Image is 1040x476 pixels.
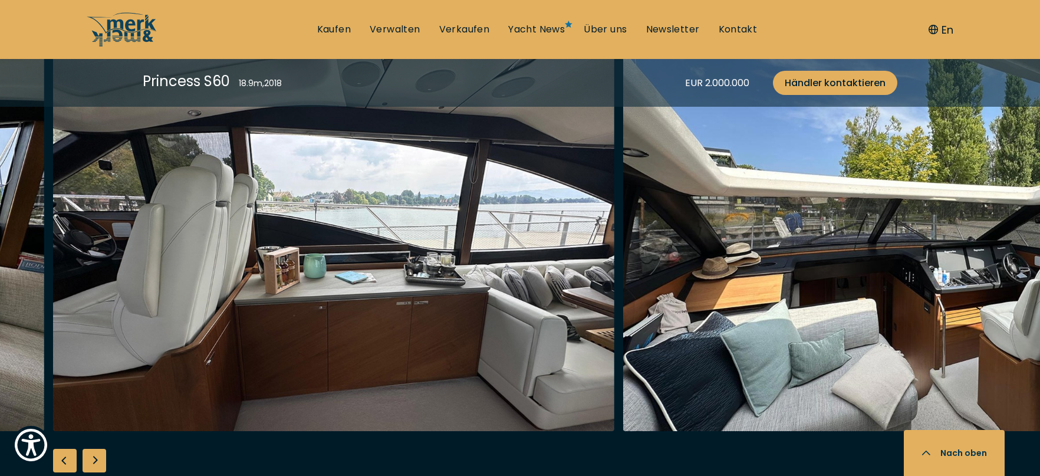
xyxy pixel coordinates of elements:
[773,71,897,95] a: Händler kontaktieren
[508,23,565,36] a: Yacht News
[370,23,420,36] a: Verwalten
[12,426,50,464] button: Show Accessibility Preferences
[53,54,615,431] img: Merk&Merk
[646,23,700,36] a: Newsletter
[143,71,230,91] div: Princess S60
[685,75,749,90] div: EUR 2.000.000
[439,23,490,36] a: Verkaufen
[719,23,758,36] a: Kontakt
[239,77,282,90] div: 18.9 m , 2018
[83,449,106,472] div: Next slide
[317,23,351,36] a: Kaufen
[904,430,1005,476] button: Nach oben
[785,75,886,90] span: Händler kontaktieren
[53,449,77,472] div: Previous slide
[929,22,953,38] button: En
[584,23,627,36] a: Über uns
